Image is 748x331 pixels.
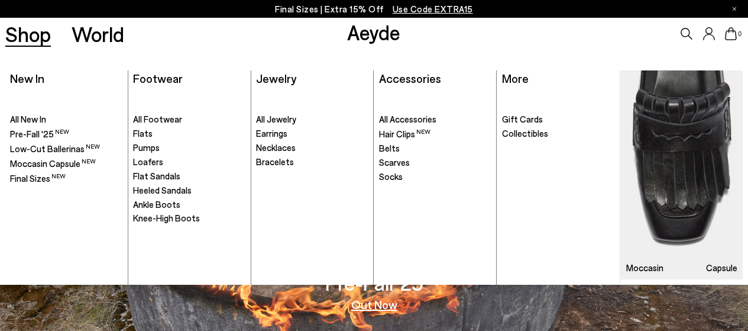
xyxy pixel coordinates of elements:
[133,171,245,182] a: Flat Sandals
[10,173,66,184] span: Final Sizes
[10,71,44,85] a: New In
[379,128,430,139] span: Hair Clips
[325,272,423,293] h3: Pre-Fall '25
[379,157,410,168] span: Scarves
[256,142,296,153] span: Necklaces
[256,156,294,167] span: Bracelets
[379,128,491,140] a: Hair Clips
[502,71,529,85] a: More
[133,142,245,154] a: Pumps
[379,157,491,169] a: Scarves
[502,114,614,126] a: Gift Cards
[379,114,436,124] span: All Accessories
[133,199,180,210] span: Ankle Boots
[502,114,543,124] span: Gift Cards
[620,70,743,279] a: Moccasin Capsule
[133,171,180,181] span: Flat Sandals
[379,114,491,126] a: All Accessories
[133,185,245,197] a: Heeled Sandals
[275,2,473,17] p: Final Sizes | Extra 15% Off
[347,20,400,44] a: Aeyde
[620,70,743,279] img: Mobile_e6eede4d-78b8-4bd1-ae2a-4197e375e133_900x.jpg
[133,156,245,168] a: Loafers
[10,143,100,154] span: Low-Cut Ballerinas
[10,128,122,140] a: Pre-Fall '25
[10,172,122,185] a: Final Sizes
[10,114,46,124] span: All New In
[256,156,368,168] a: Bracelets
[626,263,663,272] h3: Moccasin
[706,263,737,272] h3: Capsule
[737,31,743,37] span: 0
[502,128,614,140] a: Collectibles
[133,199,245,211] a: Ankle Boots
[133,128,153,139] span: Flats
[379,71,441,85] a: Accessories
[133,114,182,124] span: All Footwear
[133,142,160,153] span: Pumps
[10,143,122,155] a: Low-Cut Ballerinas
[379,171,403,182] span: Socks
[133,71,183,85] a: Footwear
[133,156,163,167] span: Loafers
[72,24,124,44] a: World
[10,158,96,169] span: Moccasin Capsule
[725,27,737,40] a: 0
[133,213,200,223] span: Knee-High Boots
[379,171,491,183] a: Socks
[256,114,368,126] a: All Jewelry
[10,128,69,139] span: Pre-Fall '25
[5,24,51,44] a: Shop
[256,128,368,140] a: Earrings
[351,298,397,310] a: Out Now
[133,128,245,140] a: Flats
[393,4,473,14] span: Navigate to /collections/ss25-final-sizes
[502,128,548,139] span: Collectibles
[256,71,296,85] a: Jewelry
[256,142,368,154] a: Necklaces
[10,158,122,170] a: Moccasin Capsule
[133,114,245,126] a: All Footwear
[379,143,400,153] span: Belts
[256,128,287,139] span: Earrings
[379,143,491,155] a: Belts
[133,185,192,195] span: Heeled Sandals
[10,114,122,126] a: All New In
[256,114,296,124] span: All Jewelry
[133,213,245,224] a: Knee-High Boots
